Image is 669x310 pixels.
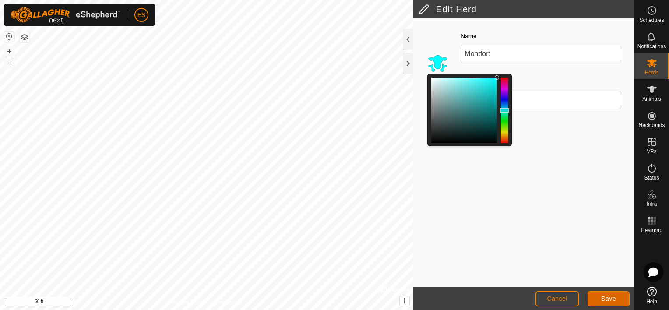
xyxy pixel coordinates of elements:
[4,46,14,56] button: +
[400,296,409,306] button: i
[646,299,657,304] span: Help
[647,149,656,154] span: VPs
[404,297,405,305] span: i
[215,299,241,306] a: Contact Us
[641,228,662,233] span: Heatmap
[19,32,30,42] button: Map Layers
[644,70,658,75] span: Herds
[547,295,567,302] span: Cancel
[642,96,661,102] span: Animals
[4,57,14,68] button: –
[601,295,616,302] span: Save
[172,299,205,306] a: Privacy Policy
[646,201,657,207] span: Infra
[461,32,476,41] label: Name
[11,7,120,23] img: Gallagher Logo
[638,123,665,128] span: Neckbands
[137,11,146,20] span: ES
[535,291,579,306] button: Cancel
[588,291,630,306] button: Save
[4,32,14,42] button: Reset Map
[634,283,669,308] a: Help
[639,18,664,23] span: Schedules
[637,44,666,49] span: Notifications
[644,175,659,180] span: Status
[419,4,634,14] h2: Edit Herd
